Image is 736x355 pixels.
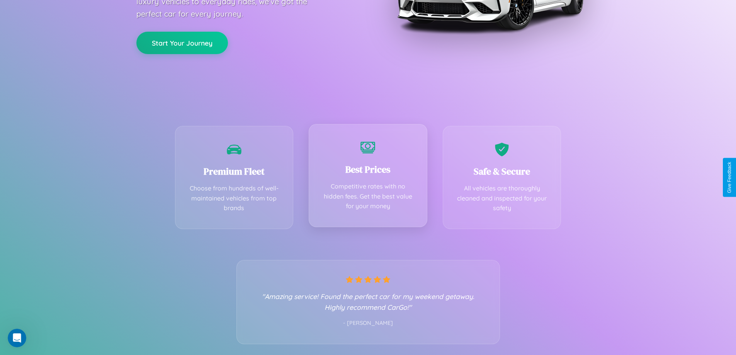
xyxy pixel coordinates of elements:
h3: Best Prices [321,163,415,176]
h3: Safe & Secure [455,165,549,178]
iframe: Intercom live chat [8,329,26,347]
p: - [PERSON_NAME] [252,318,484,328]
p: "Amazing service! Found the perfect car for my weekend getaway. Highly recommend CarGo!" [252,291,484,313]
h3: Premium Fleet [187,165,282,178]
p: Competitive rates with no hidden fees. Get the best value for your money [321,182,415,211]
button: Start Your Journey [136,32,228,54]
p: Choose from hundreds of well-maintained vehicles from top brands [187,183,282,213]
div: Give Feedback [727,162,732,193]
p: All vehicles are thoroughly cleaned and inspected for your safety [455,183,549,213]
